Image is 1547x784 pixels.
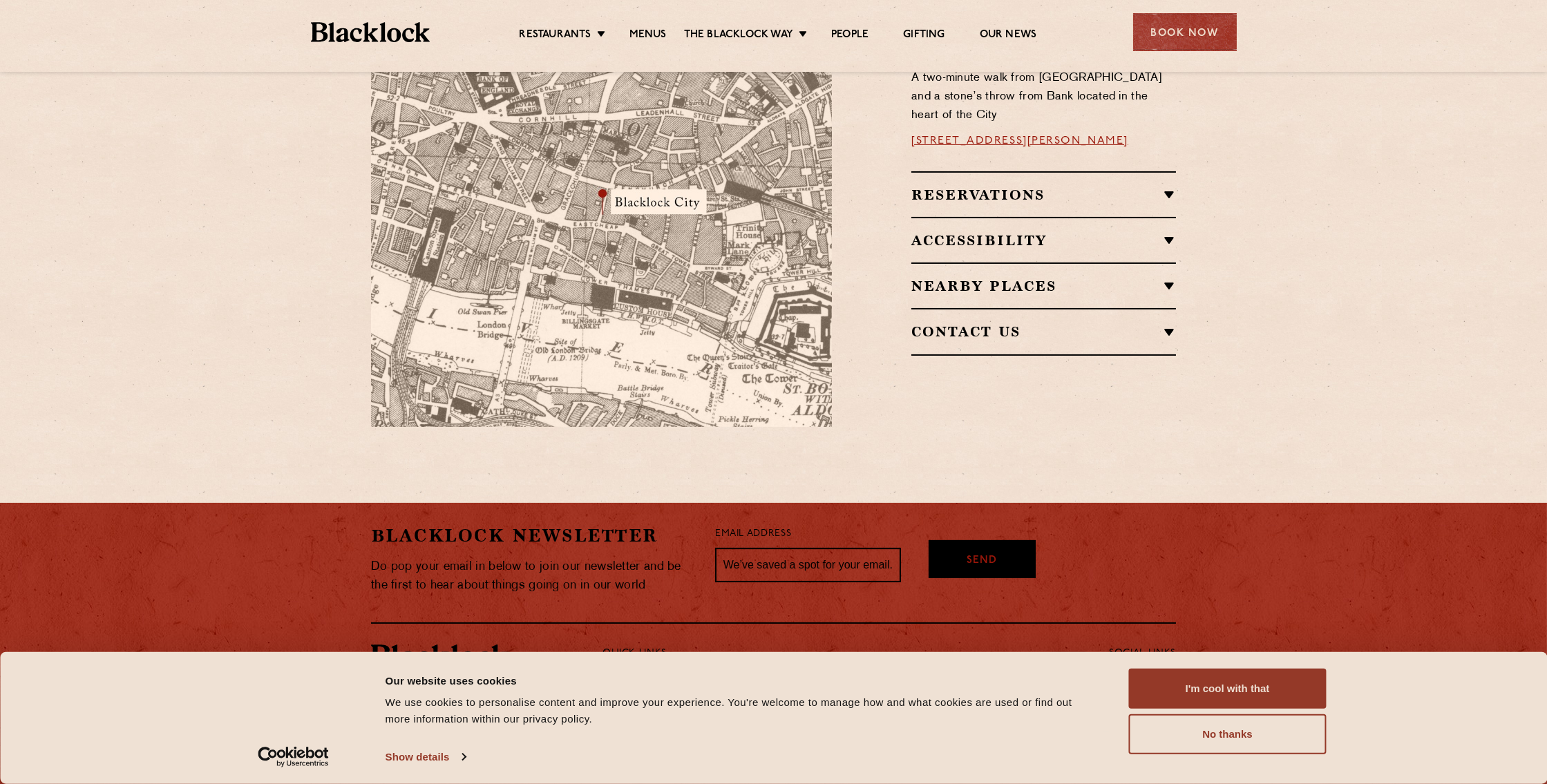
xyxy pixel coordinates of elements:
[911,232,1176,249] h2: Accessibility
[911,187,1176,203] h2: Reservations
[371,557,694,595] p: Do pop your email in below to join our newsletter and be the first to hear about things going on ...
[911,135,1128,146] a: [STREET_ADDRESS][PERSON_NAME]
[911,69,1176,125] p: A two-minute walk from [GEOGRAPHIC_DATA] and a stone’s throw from Bank located in the heart of th...
[629,28,667,44] a: Menus
[520,28,591,44] a: Restaurants
[684,28,793,44] a: The Blacklock Way
[602,644,1063,662] p: Quick Links
[233,747,354,767] a: Usercentrics Cookiebot - opens in a new window
[311,22,430,42] img: BL_Textured_Logo-footer-cropped.svg
[371,524,694,548] h2: Blacklock Newsletter
[903,28,945,44] a: Gifting
[371,644,509,668] img: BL_Textured_Logo-footer-cropped.svg
[911,323,1176,340] h2: Contact Us
[1133,13,1237,51] div: Book Now
[386,694,1098,727] div: We use cookies to personalise content and improve your experience. You're welcome to manage how a...
[715,548,901,582] input: We’ve saved a spot for your email...
[1109,644,1176,662] p: Social Links
[987,645,1044,728] img: B-Corp-Logo-Black-RGB.svg
[1129,669,1327,709] button: I'm cool with that
[1129,714,1327,754] button: No thanks
[386,672,1098,689] div: Our website uses cookies
[980,28,1037,44] a: Our News
[911,278,1176,294] h2: Nearby Places
[715,526,791,542] label: Email Address
[967,553,997,569] span: Send
[386,747,466,767] a: Show details
[831,28,869,44] a: People
[683,298,877,428] img: svg%3E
